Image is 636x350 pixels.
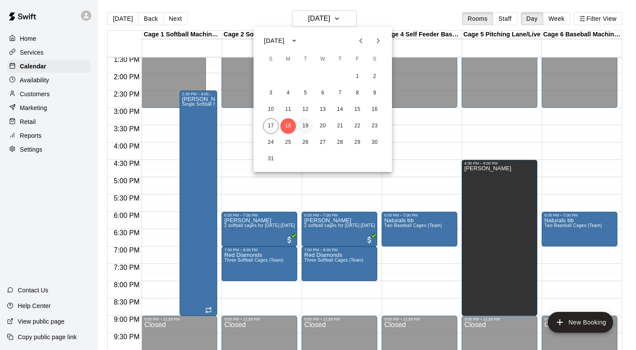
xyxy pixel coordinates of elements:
[315,51,331,68] span: Wednesday
[315,102,331,117] button: 13
[352,32,369,49] button: Previous month
[332,118,348,134] button: 21
[350,135,365,150] button: 29
[298,118,313,134] button: 19
[367,135,382,150] button: 30
[367,85,382,101] button: 9
[263,85,279,101] button: 3
[280,118,296,134] button: 18
[263,151,279,167] button: 31
[263,102,279,117] button: 10
[332,102,348,117] button: 14
[298,135,313,150] button: 26
[280,102,296,117] button: 11
[264,36,284,45] div: [DATE]
[350,85,365,101] button: 8
[298,85,313,101] button: 5
[350,51,365,68] span: Friday
[280,51,296,68] span: Monday
[367,102,382,117] button: 16
[350,102,365,117] button: 15
[315,135,331,150] button: 27
[369,32,387,49] button: Next month
[350,118,365,134] button: 22
[298,51,313,68] span: Tuesday
[315,85,331,101] button: 6
[287,33,302,48] button: calendar view is open, switch to year view
[367,51,382,68] span: Saturday
[350,69,365,84] button: 1
[263,51,279,68] span: Sunday
[280,85,296,101] button: 4
[332,85,348,101] button: 7
[367,118,382,134] button: 23
[332,135,348,150] button: 28
[298,102,313,117] button: 12
[280,135,296,150] button: 25
[263,118,279,134] button: 17
[315,118,331,134] button: 20
[367,69,382,84] button: 2
[263,135,279,150] button: 24
[332,51,348,68] span: Thursday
